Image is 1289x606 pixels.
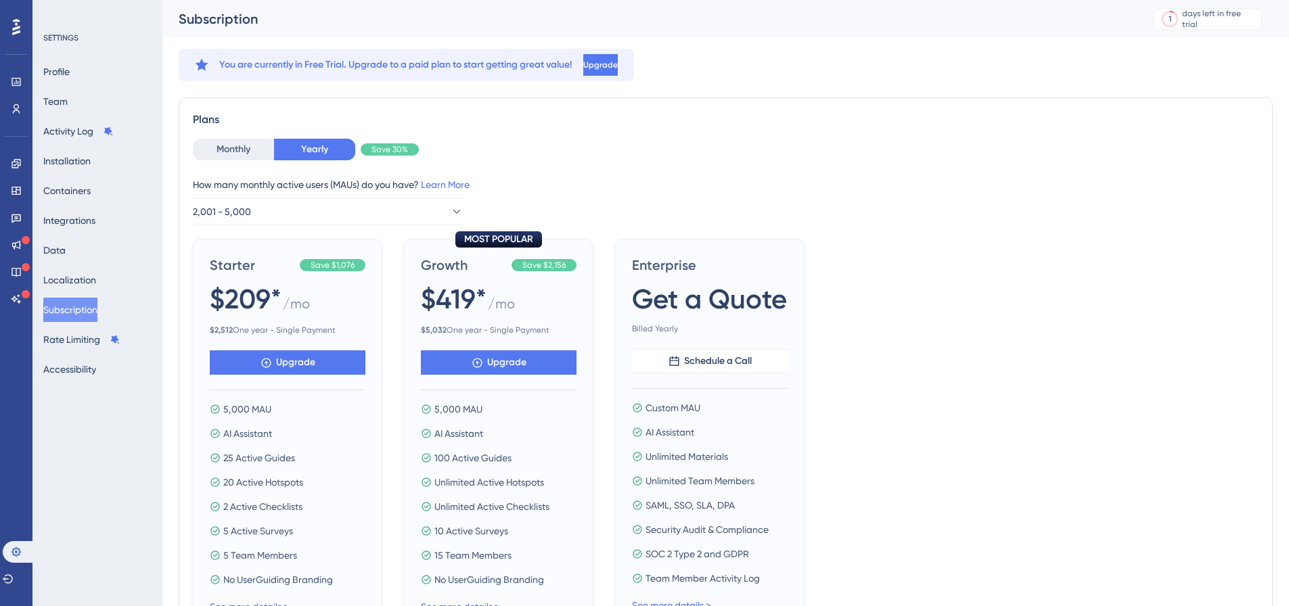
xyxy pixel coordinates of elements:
[646,424,694,440] span: AI Assistant
[43,238,66,262] button: Data
[684,353,752,369] span: Schedule a Call
[455,231,542,248] div: MOST POPULAR
[43,357,96,381] button: Accessibility
[421,350,576,375] button: Upgrade
[193,177,1259,193] div: How many monthly active users (MAUs) do you have?
[223,425,272,442] span: AI Assistant
[632,323,788,334] span: Billed Yearly
[274,139,355,160] button: Yearly
[193,204,251,220] span: 2,001 - 5,000
[283,294,310,319] span: / mo
[632,349,788,373] button: Schedule a Call
[434,547,512,563] span: 15 Team Members
[210,325,365,335] span: One year - Single Payment
[179,9,1120,28] div: Subscription
[43,327,120,352] button: Rate Limiting
[646,473,754,489] span: Unlimited Team Members
[223,523,293,539] span: 5 Active Surveys
[632,256,788,275] span: Enterprise
[193,112,1259,128] div: Plans
[646,570,760,586] span: Team Member Activity Log
[193,139,274,160] button: Monthly
[219,57,572,73] span: You are currently in Free Trial. Upgrade to a paid plan to start getting great value!
[43,179,91,203] button: Containers
[43,60,70,84] button: Profile
[434,498,549,515] span: Unlimited Active Checklists
[223,450,295,466] span: 25 Active Guides
[646,546,749,562] span: SOC 2 Type 2 and GDPR
[488,294,515,319] span: / mo
[421,280,487,318] span: $419*
[43,119,114,143] button: Activity Log
[522,260,566,271] span: Save $2,156
[646,400,700,416] span: Custom MAU
[223,547,297,563] span: 5 Team Members
[43,32,153,43] div: SETTINGS
[223,474,303,490] span: 20 Active Hotspots
[193,198,463,225] button: 2,001 - 5,000
[487,354,526,371] span: Upgrade
[1169,14,1171,24] div: 1
[646,521,769,538] span: Security Audit & Compliance
[210,280,281,318] span: $209*
[434,401,482,417] span: 5,000 MAU
[276,354,315,371] span: Upgrade
[434,425,483,442] span: AI Assistant
[1232,553,1273,593] iframe: UserGuiding AI Assistant Launcher
[421,256,506,275] span: Growth
[1182,8,1257,30] div: days left in free trial
[632,280,787,318] span: Get a Quote
[311,260,355,271] span: Save $1,076
[434,572,544,588] span: No UserGuiding Branding
[210,256,294,275] span: Starter
[43,149,91,173] button: Installation
[43,208,95,233] button: Integrations
[371,144,408,155] span: Save 30%
[583,54,618,76] button: Upgrade
[223,401,271,417] span: 5,000 MAU
[210,350,365,375] button: Upgrade
[43,298,97,322] button: Subscription
[434,450,512,466] span: 100 Active Guides
[434,474,544,490] span: Unlimited Active Hotspots
[646,448,728,465] span: Unlimited Materials
[223,572,333,588] span: No UserGuiding Branding
[583,60,618,70] span: Upgrade
[646,497,735,513] span: SAML, SSO, SLA, DPA
[421,325,576,335] span: One year - Single Payment
[434,523,508,539] span: 10 Active Surveys
[43,89,68,114] button: Team
[421,325,447,335] b: $ 5,032
[421,179,470,190] a: Learn More
[223,498,302,515] span: 2 Active Checklists
[210,325,233,335] b: $ 2,512
[43,268,96,292] button: Localization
